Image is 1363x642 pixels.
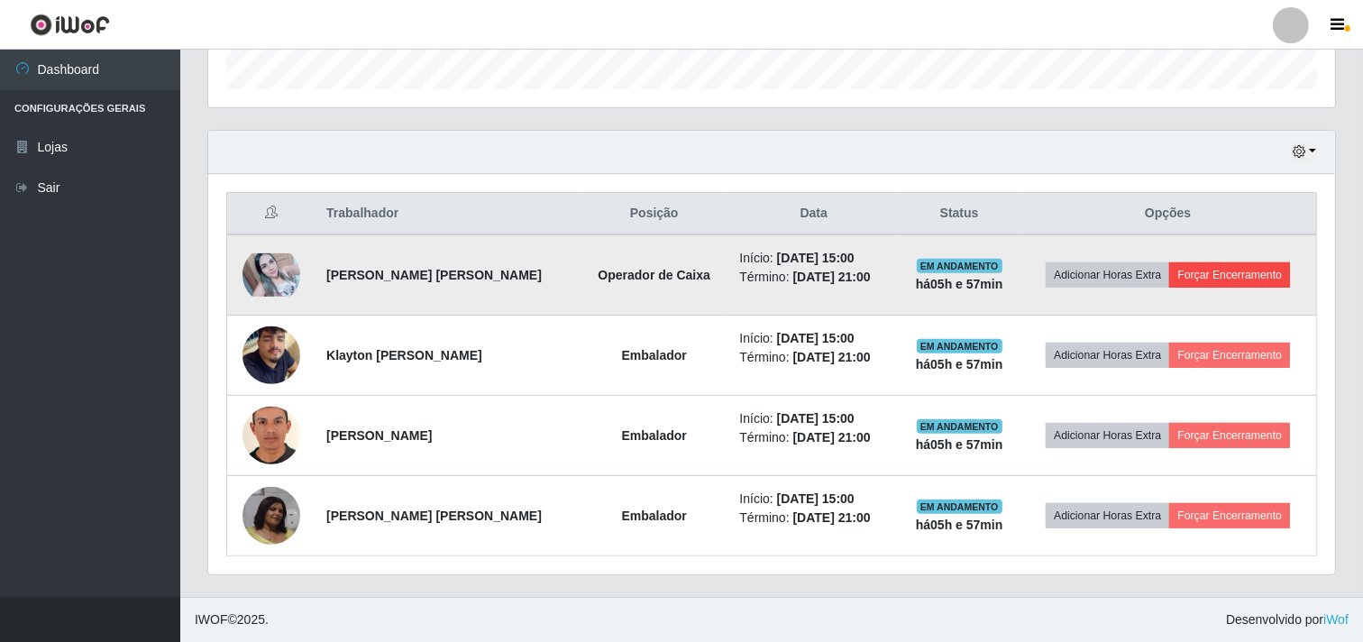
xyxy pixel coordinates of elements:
strong: há 05 h e 57 min [916,518,1003,532]
li: Início: [739,409,888,428]
time: [DATE] 15:00 [777,491,855,506]
span: EM ANDAMENTO [917,259,1002,273]
li: Início: [739,490,888,509]
th: Posição [580,193,728,235]
span: Desenvolvido por [1226,610,1349,629]
strong: [PERSON_NAME] [PERSON_NAME] [326,268,542,282]
li: Término: [739,268,888,287]
strong: há 05 h e 57 min [916,277,1003,291]
strong: há 05 h e 57 min [916,357,1003,371]
strong: [PERSON_NAME] [326,428,432,443]
li: Início: [739,329,888,348]
span: EM ANDAMENTO [917,500,1002,514]
li: Término: [739,348,888,367]
strong: Klayton [PERSON_NAME] [326,348,482,362]
span: EM ANDAMENTO [917,339,1002,353]
img: 1755965630381.jpeg [242,487,300,545]
li: Término: [739,509,888,527]
time: [DATE] 21:00 [793,270,871,284]
strong: Embalador [622,348,687,362]
th: Opções [1020,193,1316,235]
button: Adicionar Horas Extra [1046,262,1169,288]
button: Adicionar Horas Extra [1046,423,1169,448]
button: Forçar Encerramento [1169,343,1290,368]
time: [DATE] 21:00 [793,350,871,364]
img: CoreUI Logo [30,14,110,36]
button: Forçar Encerramento [1169,503,1290,528]
time: [DATE] 15:00 [777,331,855,345]
button: Forçar Encerramento [1169,423,1290,448]
time: [DATE] 15:00 [777,251,855,265]
th: Trabalhador [316,193,580,235]
strong: Operador de Caixa [598,268,710,282]
strong: Embalador [622,509,687,523]
li: Início: [739,249,888,268]
time: [DATE] 15:00 [777,411,855,426]
th: Data [728,193,899,235]
button: Adicionar Horas Extra [1046,343,1169,368]
time: [DATE] 21:00 [793,430,871,445]
strong: [PERSON_NAME] [PERSON_NAME] [326,509,542,523]
span: © 2025 . [195,610,269,629]
li: Término: [739,428,888,447]
strong: Embalador [622,428,687,443]
button: Adicionar Horas Extra [1046,503,1169,528]
img: 1668045195868.jpeg [242,253,300,297]
span: EM ANDAMENTO [917,419,1002,434]
img: 1753979789562.jpeg [242,394,300,478]
a: iWof [1323,612,1349,627]
time: [DATE] 21:00 [793,510,871,525]
th: Status [899,193,1020,235]
img: 1752843013867.jpeg [242,304,300,407]
span: IWOF [195,612,228,627]
strong: há 05 h e 57 min [916,437,1003,452]
button: Forçar Encerramento [1169,262,1290,288]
